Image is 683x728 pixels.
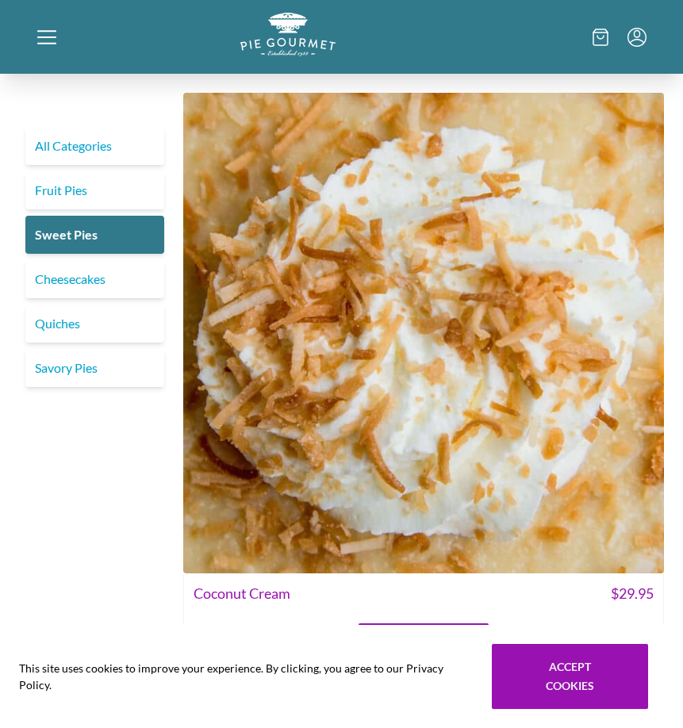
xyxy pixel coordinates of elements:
img: logo [240,13,336,56]
span: Coconut Cream [194,583,290,604]
span: This site uses cookies to improve your experience. By clicking, you agree to our Privacy Policy. [19,660,470,693]
a: Savory Pies [25,349,164,387]
a: Cheesecakes [25,260,164,298]
a: Fruit Pies [25,171,164,209]
a: Sweet Pies [25,216,164,254]
button: Add to Cart [359,623,489,657]
button: Accept cookies [492,644,648,709]
span: $ 29.95 [611,583,654,604]
a: Logo [240,44,336,59]
a: Quiches [25,305,164,343]
a: All Categories [25,127,164,165]
img: Coconut Cream [183,93,664,573]
button: Menu [627,28,647,47]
